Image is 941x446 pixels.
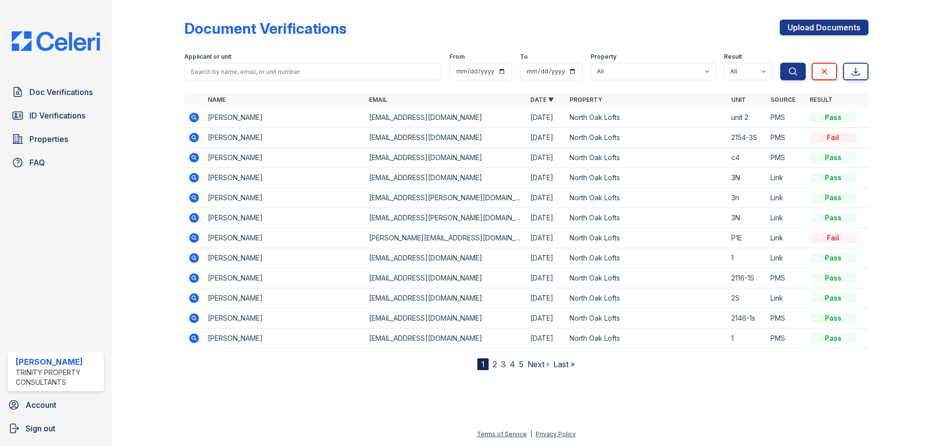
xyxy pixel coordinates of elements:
td: [PERSON_NAME] [204,108,365,128]
td: [PERSON_NAME] [204,128,365,148]
div: Document Verifications [184,20,347,37]
td: [EMAIL_ADDRESS][PERSON_NAME][DOMAIN_NAME] [365,188,526,208]
a: 3 [501,359,506,369]
div: | [530,430,532,438]
td: [EMAIL_ADDRESS][DOMAIN_NAME] [365,168,526,188]
div: Pass [810,293,857,303]
td: North Oak Lofts [566,208,727,228]
td: [DATE] [526,248,566,268]
td: [PERSON_NAME][EMAIL_ADDRESS][DOMAIN_NAME] [365,228,526,248]
td: [PERSON_NAME] [204,248,365,268]
div: Pass [810,273,857,283]
td: [EMAIL_ADDRESS][DOMAIN_NAME] [365,248,526,268]
a: Result [810,96,833,103]
td: [DATE] [526,208,566,228]
label: Applicant or unit [184,53,231,61]
td: North Oak Lofts [566,168,727,188]
img: CE_Logo_Blue-a8612792a0a2168367f1c8372b55b34899dd931a85d93a1a3d3e32e68fde9ad4.png [4,31,108,51]
td: [DATE] [526,148,566,168]
a: Upload Documents [780,20,868,35]
span: FAQ [29,157,45,168]
a: 2 [493,359,497,369]
td: North Oak Lofts [566,288,727,308]
a: Sign out [4,419,108,438]
td: [EMAIL_ADDRESS][PERSON_NAME][DOMAIN_NAME] [365,208,526,228]
td: 2146-1s [727,308,767,329]
div: 1 [477,358,489,370]
input: Search by name, email, or unit number [184,63,442,80]
td: North Oak Lofts [566,148,727,168]
td: 1 [727,329,767,349]
td: North Oak Lofts [566,128,727,148]
td: Link [767,168,806,188]
div: Fail [810,233,857,243]
td: 1 [727,248,767,268]
td: [PERSON_NAME] [204,308,365,329]
a: Name [208,96,225,103]
a: Account [4,395,108,415]
td: PMS [767,108,806,128]
a: Email [369,96,387,103]
a: Unit [731,96,746,103]
a: Doc Verifications [8,82,104,102]
div: Pass [810,193,857,203]
td: 3N [727,208,767,228]
td: Link [767,248,806,268]
td: [PERSON_NAME] [204,329,365,349]
td: Link [767,228,806,248]
a: 4 [510,359,515,369]
td: PMS [767,148,806,168]
a: Last » [553,359,575,369]
div: Fail [810,133,857,142]
div: Trinity Property Consultants [16,368,100,387]
div: Pass [810,333,857,343]
td: [EMAIL_ADDRESS][DOMAIN_NAME] [365,128,526,148]
td: PMS [767,268,806,288]
td: [PERSON_NAME] [204,208,365,228]
td: [EMAIL_ADDRESS][DOMAIN_NAME] [365,148,526,168]
a: Source [770,96,795,103]
td: P1E [727,228,767,248]
td: [DATE] [526,228,566,248]
td: [EMAIL_ADDRESS][DOMAIN_NAME] [365,268,526,288]
div: Pass [810,173,857,183]
a: Property [570,96,602,103]
td: [DATE] [526,329,566,349]
div: [PERSON_NAME] [16,356,100,368]
td: [PERSON_NAME] [204,228,365,248]
td: [DATE] [526,308,566,329]
a: Properties [8,129,104,149]
td: North Oak Lofts [566,329,727,349]
td: North Oak Lofts [566,228,727,248]
label: From [449,53,465,61]
td: c4 [727,148,767,168]
td: [EMAIL_ADDRESS][DOMAIN_NAME] [365,308,526,329]
td: 2S [727,288,767,308]
label: Property [591,53,617,61]
div: Pass [810,113,857,122]
div: Pass [810,313,857,323]
td: Link [767,208,806,228]
td: PMS [767,308,806,329]
label: To [520,53,528,61]
td: [EMAIL_ADDRESS][DOMAIN_NAME] [365,288,526,308]
td: 3N [727,168,767,188]
a: FAQ [8,153,104,172]
td: North Oak Lofts [566,188,727,208]
div: Pass [810,213,857,223]
td: 2154-3S [727,128,767,148]
td: North Oak Lofts [566,268,727,288]
span: Sign out [25,423,55,434]
div: Pass [810,253,857,263]
td: [EMAIL_ADDRESS][DOMAIN_NAME] [365,329,526,349]
td: 3n [727,188,767,208]
td: [PERSON_NAME] [204,188,365,208]
td: [DATE] [526,268,566,288]
td: Link [767,288,806,308]
td: [EMAIL_ADDRESS][DOMAIN_NAME] [365,108,526,128]
td: [DATE] [526,108,566,128]
a: Date ▼ [530,96,554,103]
span: Account [25,399,56,411]
td: 2116-1S [727,268,767,288]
